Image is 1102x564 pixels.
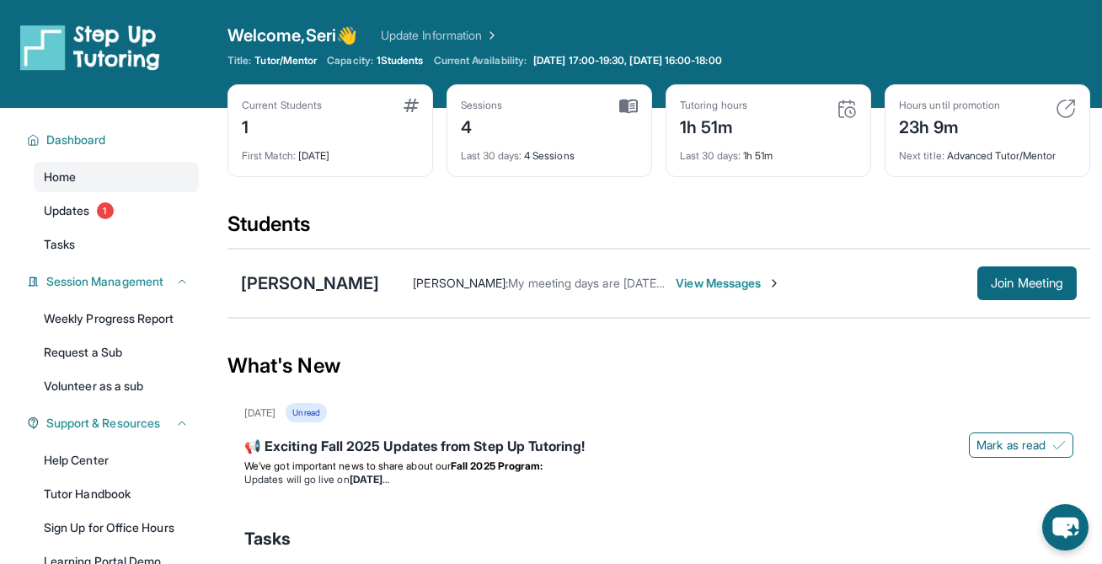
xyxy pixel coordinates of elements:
[461,139,638,163] div: 4 Sessions
[44,236,75,253] span: Tasks
[977,266,1077,300] button: Join Meeting
[1052,438,1066,452] img: Mark as read
[34,513,199,543] a: Sign Up for Office Hours
[768,277,781,290] img: Chevron-Right
[991,278,1063,288] span: Join Meeting
[461,112,503,139] div: 4
[680,149,741,162] span: Last 30 days :
[97,202,114,219] span: 1
[34,479,199,509] a: Tutor Handbook
[46,132,106,148] span: Dashboard
[976,437,1046,454] span: Mark as read
[244,406,275,420] div: [DATE]
[40,273,189,290] button: Session Management
[34,371,199,401] a: Volunteer as a sub
[40,415,189,432] button: Support & Resources
[286,403,326,422] div: Unread
[461,99,503,112] div: Sessions
[242,149,296,162] span: First Match :
[242,99,322,112] div: Current Students
[350,473,389,486] strong: [DATE]
[530,54,725,67] a: [DATE] 17:00-19:30, [DATE] 16:00-18:00
[899,139,1076,163] div: Advanced Tutor/Mentor
[34,303,199,334] a: Weekly Progress Report
[1042,504,1089,551] button: chat-button
[461,149,522,162] span: Last 30 days :
[227,24,357,47] span: Welcome, Seri 👋
[242,139,419,163] div: [DATE]
[451,459,543,472] strong: Fall 2025 Program:
[404,99,419,112] img: card
[34,196,199,226] a: Updates1
[20,24,160,71] img: logo
[899,99,1000,112] div: Hours until promotion
[680,139,857,163] div: 1h 51m
[244,527,291,551] span: Tasks
[244,436,1073,459] div: 📢 Exciting Fall 2025 Updates from Step Up Tutoring!
[533,54,722,67] span: [DATE] 17:00-19:30, [DATE] 16:00-18:00
[899,149,944,162] span: Next title :
[508,276,723,290] span: My meeting days are [DATE] and [DATE]
[254,54,317,67] span: Tutor/Mentor
[619,99,638,114] img: card
[680,99,747,112] div: Tutoring hours
[434,54,527,67] span: Current Availability:
[244,473,1073,486] li: Updates will go live on
[381,27,499,44] a: Update Information
[44,169,76,185] span: Home
[327,54,373,67] span: Capacity:
[44,202,90,219] span: Updates
[34,445,199,475] a: Help Center
[969,432,1073,458] button: Mark as read
[676,275,781,292] span: View Messages
[837,99,857,119] img: card
[227,54,251,67] span: Title:
[244,459,451,472] span: We’ve got important news to share about our
[34,337,199,368] a: Request a Sub
[34,229,199,260] a: Tasks
[242,112,322,139] div: 1
[413,276,508,290] span: [PERSON_NAME] :
[46,415,160,432] span: Support & Resources
[1056,99,1076,119] img: card
[227,329,1090,403] div: What's New
[482,27,499,44] img: Chevron Right
[46,273,163,290] span: Session Management
[377,54,424,67] span: 1 Students
[241,271,379,295] div: [PERSON_NAME]
[34,162,199,192] a: Home
[227,211,1090,248] div: Students
[899,112,1000,139] div: 23h 9m
[40,132,189,148] button: Dashboard
[680,112,747,139] div: 1h 51m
